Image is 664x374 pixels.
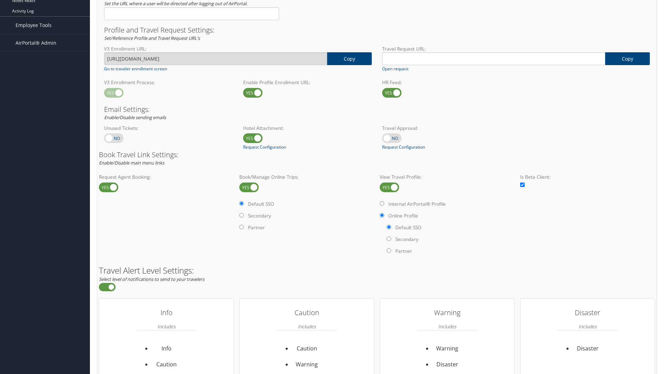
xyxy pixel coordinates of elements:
[16,34,56,52] span: AirPortal® Admin
[388,201,446,207] label: Internal AirPortal® Profile
[104,45,372,52] label: V3 Enrollment URL:
[248,201,274,207] label: Default SSO
[438,320,456,333] em: Includes
[380,173,515,180] label: View Travel Profile:
[382,66,408,72] a: Open request
[104,27,650,34] h3: Profile and Travel Request Settings:
[395,248,412,255] label: Partner
[432,341,462,357] li: Warning
[277,306,337,320] h3: Caution
[239,173,374,180] label: Book/Manage Online Trips:
[520,173,655,180] label: Is Beta Client:
[104,66,167,72] a: Go to traveler enrollment screen
[157,320,175,333] em: Includes
[327,52,372,65] a: copy
[104,35,200,41] em: Set/Reference Profile and Travel Request URL's
[243,125,372,132] label: Hotel Attachment:
[432,357,462,373] li: Disaster
[99,276,204,282] em: Select level of notifications to send to your travelers
[99,151,655,158] h3: Book Travel Link Settings:
[243,144,286,150] a: Request Configuration
[382,125,511,132] label: Travel Approval:
[557,306,618,320] h3: Disaster
[382,79,511,86] label: HR Feed:
[243,79,372,86] label: Enable Profile Enrollment URL:
[99,160,164,166] em: Enable/Disable main menu links
[395,236,418,243] label: Secondary
[395,224,422,231] label: Default SSO
[136,306,196,320] h3: Info
[298,320,316,333] em: Includes
[151,341,182,357] li: Info
[104,125,233,132] label: Unused Tickets:
[16,17,52,34] span: Employee Tools
[605,52,650,65] a: copy
[579,320,597,333] em: Includes
[99,173,234,180] label: Request Agent Booking:
[151,357,182,373] li: Caution
[104,0,247,7] em: Set the URL where a user will be directed after logging out of AirPortal.
[382,144,425,150] a: Request Configuration
[99,266,655,275] h2: Travel Alert Level Settings:
[382,45,650,52] label: Travel Request URL:
[292,357,322,373] li: Warning
[388,212,418,219] label: Online Profile
[292,341,322,357] li: Caution
[417,306,477,320] h3: Warning
[248,212,271,219] label: Secondary
[104,106,650,113] h3: Email Settings:
[104,79,233,86] label: V3 Enrollment Process:
[104,114,166,121] em: Enable/Disable sending emails
[573,341,603,357] li: Disaster
[248,224,265,231] label: Partner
